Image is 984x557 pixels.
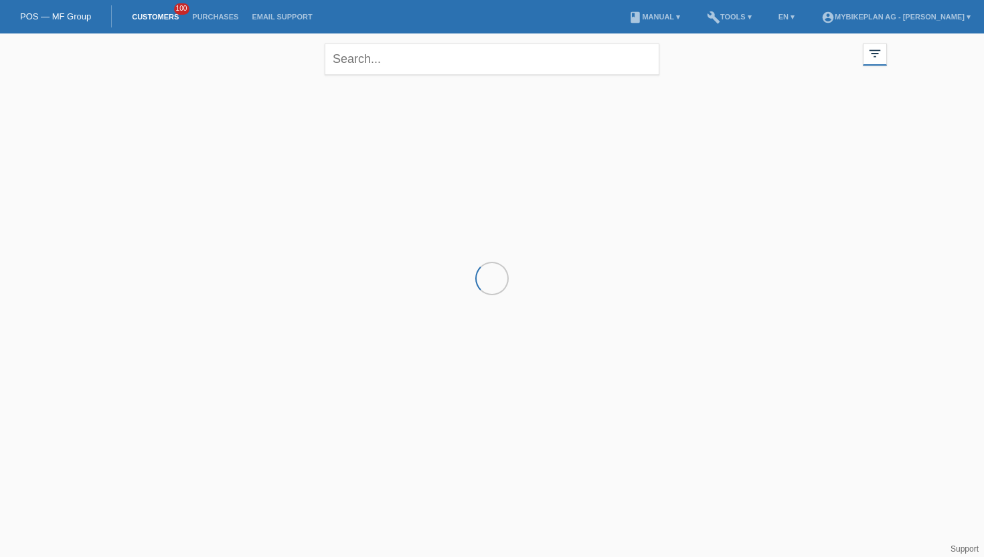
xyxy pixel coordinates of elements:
a: buildTools ▾ [700,13,758,21]
span: 100 [174,3,190,15]
i: book [629,11,642,24]
a: EN ▾ [772,13,801,21]
a: Customers [125,13,185,21]
input: Search... [325,44,659,75]
a: Support [951,544,979,554]
a: Purchases [185,13,245,21]
a: POS — MF Group [20,11,91,21]
i: filter_list [868,46,882,61]
i: build [707,11,720,24]
i: account_circle [821,11,835,24]
a: bookManual ▾ [622,13,687,21]
a: account_circleMybikeplan AG - [PERSON_NAME] ▾ [815,13,977,21]
a: Email Support [245,13,319,21]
